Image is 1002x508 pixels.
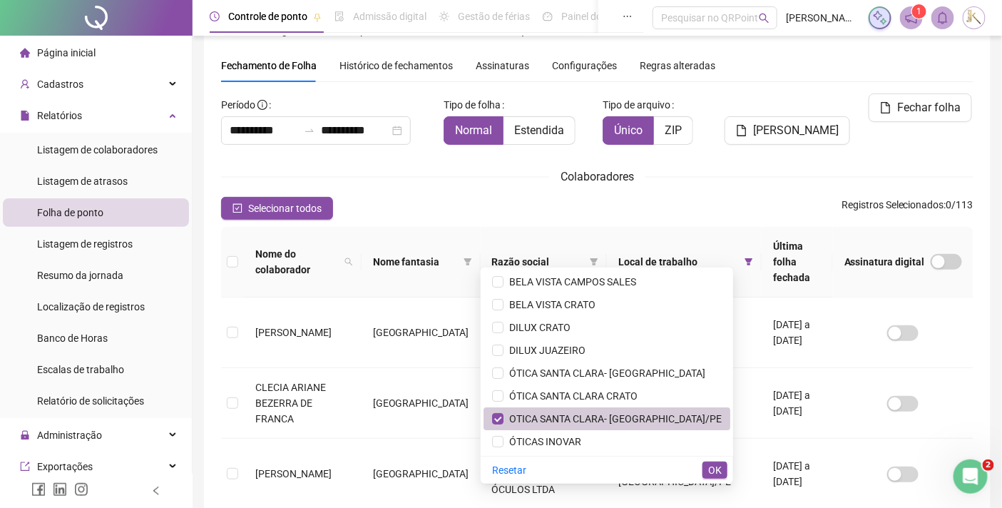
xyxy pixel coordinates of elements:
[37,110,82,121] span: Relatórios
[37,47,96,59] span: Página inicial
[342,243,356,280] span: search
[844,254,925,270] span: Assinatura digital
[37,176,128,187] span: Listagem de atrasos
[362,368,481,439] td: [GEOGRAPHIC_DATA]
[248,200,322,216] span: Selecionar todos
[742,251,756,273] span: filter
[20,430,30,440] span: lock
[936,11,949,24] span: bell
[461,251,475,273] span: filter
[702,462,727,479] button: OK
[503,390,638,402] span: ÓTICA SANTA CLARA CRATO
[503,413,722,425] span: OTICA SANTA CLARA- [GEOGRAPHIC_DATA]/PE
[221,99,255,111] span: Período
[503,299,595,310] span: BELA VISTA CRATO
[255,468,332,479] span: [PERSON_NAME]
[31,482,46,497] span: facebook
[37,301,145,313] span: Localização de registros
[762,298,833,368] td: [DATE] a [DATE]
[444,97,501,113] span: Tipo de folha
[232,203,242,213] span: check-square
[552,61,617,71] span: Configurações
[745,258,753,266] span: filter
[20,79,30,89] span: user-add
[37,332,108,344] span: Banco de Horas
[373,254,458,270] span: Nome fantasia
[587,251,601,273] span: filter
[753,122,839,139] span: [PERSON_NAME]
[640,61,715,71] span: Regras alteradas
[37,430,102,441] span: Administração
[255,327,332,338] span: [PERSON_NAME]
[362,298,481,368] td: [GEOGRAPHIC_DATA]
[603,97,670,113] span: Tipo de arquivo
[439,11,449,21] span: sun
[210,11,220,21] span: clock-circle
[37,270,123,281] span: Resumo da jornada
[476,61,529,71] span: Assinaturas
[334,11,344,21] span: file-done
[37,78,83,90] span: Cadastros
[708,462,722,478] span: OK
[228,11,307,22] span: Controle de ponto
[221,60,317,71] span: Fechamento de Folha
[623,11,633,21] span: ellipsis
[255,382,326,425] span: CLECIA ARIANE BEZERRA DE FRANCA
[543,11,553,21] span: dashboard
[37,461,93,472] span: Exportações
[74,482,88,497] span: instagram
[37,395,144,407] span: Relatório de solicitações
[344,258,353,266] span: search
[503,276,636,288] span: BELA VISTA CAMPOS SALES
[897,99,961,116] span: Fechar folha
[786,10,859,26] span: [PERSON_NAME] - GRUPO JK
[20,111,30,121] span: file
[257,100,267,110] span: info-circle
[503,436,581,447] span: ÓTICAS INOVAR
[458,11,530,22] span: Gestão de férias
[151,486,161,496] span: left
[561,170,634,183] span: Colaboradores
[486,462,532,479] button: Resetar
[954,459,988,494] iframe: Intercom live chat
[963,7,985,29] img: 75171
[20,48,30,58] span: home
[304,125,315,136] span: to
[614,123,643,137] span: Único
[561,11,617,22] span: Painel do DP
[20,462,30,472] span: export
[872,10,888,26] img: sparkle-icon.fc2bf0ac1784a2077858766a79e2daf3.svg
[37,144,158,156] span: Listagem de colaboradores
[503,322,571,333] span: DILUX CRATO
[618,254,739,270] span: Local de trabalho
[514,123,564,137] span: Estendida
[762,368,833,439] td: [DATE] a [DATE]
[304,125,315,136] span: swap-right
[37,207,103,218] span: Folha de ponto
[339,60,453,71] span: Histórico de fechamentos
[725,116,850,145] button: [PERSON_NAME]
[53,482,67,497] span: linkedin
[916,6,921,16] span: 1
[353,11,426,22] span: Admissão digital
[37,364,124,375] span: Escalas de trabalho
[665,123,682,137] span: ZIP
[842,197,973,220] span: : 0 / 113
[762,227,833,298] th: Última folha fechada
[464,258,472,266] span: filter
[905,11,918,24] span: notification
[759,13,770,24] span: search
[455,123,492,137] span: Normal
[503,367,705,379] span: ÓTICA SANTA CLARA- [GEOGRAPHIC_DATA]
[37,238,133,250] span: Listagem de registros
[912,4,926,19] sup: 1
[736,125,747,136] span: file
[313,13,322,21] span: pushpin
[221,197,333,220] button: Selecionar todos
[492,254,584,270] span: Razão social
[983,459,994,471] span: 2
[492,462,526,478] span: Resetar
[590,258,598,266] span: filter
[503,345,586,356] span: DILUX JUAZEIRO
[255,246,339,278] span: Nome do colaborador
